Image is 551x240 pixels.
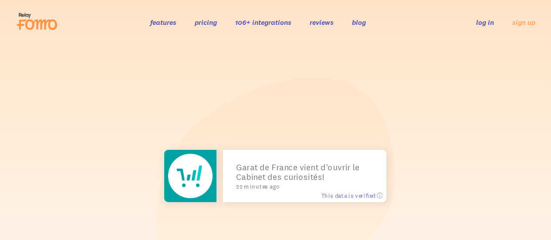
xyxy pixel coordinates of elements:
a: pricing [195,18,217,27]
a: features [150,18,176,27]
p: Garat de France vient d'ouvrir le Cabinet des curiosités! [236,162,373,189]
a: reviews [310,18,334,27]
span: This data is verified ⓘ [321,192,382,199]
a: blog [352,18,366,27]
a: log in [476,18,494,27]
a: sign up [512,18,535,27]
a: 106+ integrations [235,18,291,27]
small: 22 minutes ago [236,183,369,190]
img: a52b58307bd3975e91660f1eb10d5e67 [164,150,216,202]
